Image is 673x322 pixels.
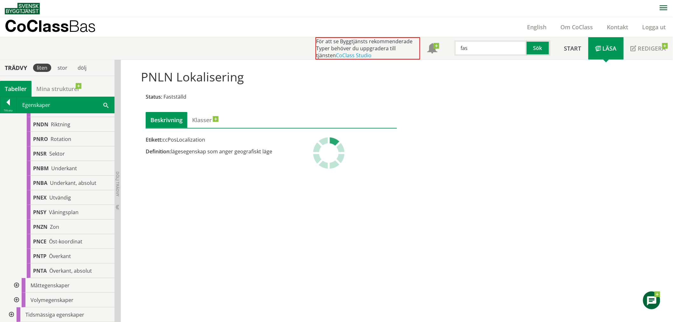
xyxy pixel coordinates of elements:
span: Öst-koordinat [49,238,82,245]
span: Volymegenskaper [31,297,73,304]
div: ccPosLocalization [146,136,397,143]
div: stor [54,64,71,72]
img: Laddar [313,137,345,169]
a: Klasser [187,112,217,128]
span: Sök i tabellen [103,101,108,108]
h1: PNLN Lokalisering [141,70,532,84]
span: PNCE [33,238,46,245]
div: Tillbaka [0,108,16,113]
span: Start [564,45,581,52]
span: Utvändig [49,194,71,201]
span: Överkant [49,253,71,260]
a: Kontakt [600,23,635,31]
span: Måttegenskaper [31,282,70,289]
span: PNRO [33,136,48,143]
div: dölj [74,64,90,72]
span: Dölj trädvy [115,171,120,196]
span: PNSY [33,209,46,216]
div: Trädvy [1,64,31,71]
span: Bas [69,17,96,35]
a: CoClass Studio [336,52,371,59]
a: Start [557,37,588,59]
span: Tidsmässiga egenskaper [25,311,84,318]
a: CoClassBas [5,17,109,37]
span: PNTP [33,253,46,260]
span: PNBA [33,179,47,186]
span: PNTA [33,267,47,274]
span: Etikett: [146,136,163,143]
span: Status: [146,93,162,100]
a: Redigera [624,37,673,59]
div: För att se Byggtjänsts rekommenderade Typer behöver du uppgradera till tjänsten [316,37,420,59]
span: Läsa [603,45,617,52]
div: Beskrivning [146,112,187,128]
a: English [520,23,554,31]
span: Zon [50,223,59,230]
a: Om CoClass [554,23,600,31]
span: PNEX [33,194,47,201]
input: Sök [454,40,527,56]
button: Sök [527,40,550,56]
div: lägesegenskap som anger geografiskt läge [146,148,397,155]
span: Underkant, absolut [50,179,96,186]
span: Våningsplan [49,209,79,216]
span: Rotation [51,136,71,143]
div: liten [33,64,51,72]
span: Överkant, absolut [49,267,92,274]
a: Läsa [588,37,624,59]
div: Egenskaper [17,97,114,113]
span: Sektor [49,150,65,157]
span: PNBM [33,165,49,172]
span: PNDN [33,121,48,128]
span: Underkant [51,165,77,172]
span: Redigera [638,45,666,52]
span: Notifikationer [427,44,437,54]
a: Logga ut [635,23,673,31]
span: Riktning [51,121,70,128]
span: PNSR [33,150,47,157]
p: CoClass [5,22,96,30]
span: PNZN [33,223,47,230]
img: Svensk Byggtjänst [5,3,40,14]
span: Definition: [146,148,171,155]
a: Mina strukturer [31,81,85,97]
span: Fastställd [163,93,186,100]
